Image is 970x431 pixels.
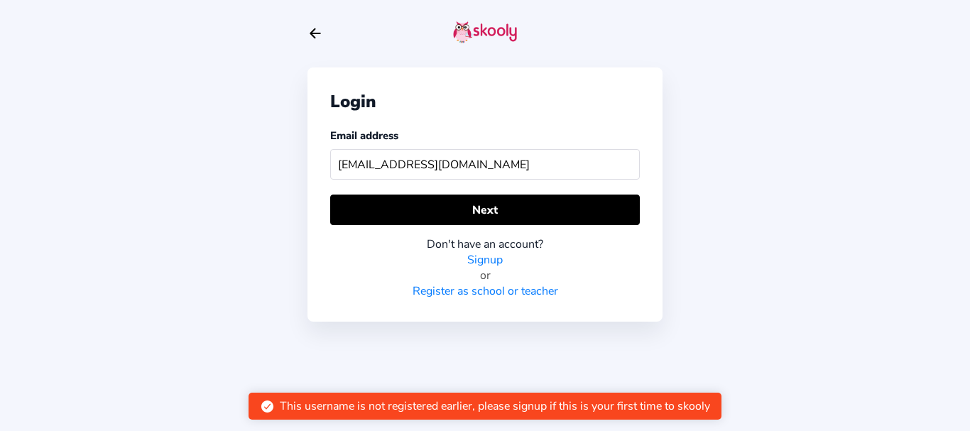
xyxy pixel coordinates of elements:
div: This username is not registered earlier, please signup if this is your first time to skooly [280,398,710,414]
img: skooly-logo.png [453,21,517,43]
ion-icon: checkmark circle [260,399,275,414]
label: Email address [330,129,398,143]
div: Login [330,90,640,113]
div: Don't have an account? [330,236,640,252]
div: or [330,268,640,283]
a: Register as school or teacher [413,283,558,299]
input: Your email address [330,149,640,180]
a: Signup [467,252,503,268]
button: Next [330,195,640,225]
button: arrow back outline [307,26,323,41]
